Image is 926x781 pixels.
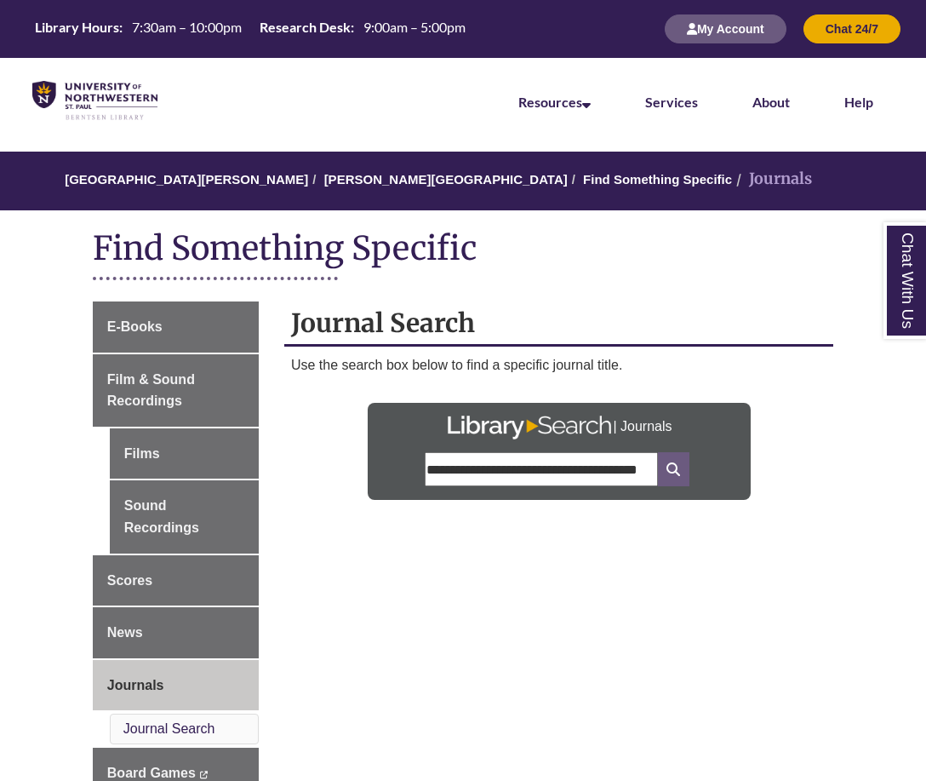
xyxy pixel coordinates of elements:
[110,480,259,553] a: Sound Recordings
[291,355,826,376] p: Use the search box below to find a specific journal title.
[93,607,259,658] a: News
[110,428,259,480] a: Films
[752,94,790,110] a: About
[65,172,308,187] a: [GEOGRAPHIC_DATA][PERSON_NAME]
[732,167,812,192] li: Journals
[199,771,209,778] i: This link opens in a new window
[645,94,698,110] a: Services
[107,625,143,640] span: News
[123,721,215,736] a: Journal Search
[32,81,157,121] img: UNWSP Library Logo
[93,301,259,353] a: E-Books
[93,555,259,606] a: Scores
[613,410,672,437] p: | Journals
[844,94,873,110] a: Help
[324,172,568,187] a: [PERSON_NAME][GEOGRAPHIC_DATA]
[28,18,472,39] table: Hours Today
[665,14,786,43] button: My Account
[446,416,614,440] img: Library Search Logo
[363,19,466,35] span: 9:00am – 5:00pm
[93,660,259,711] a: Journals
[583,172,732,187] a: Find Something Specific
[132,19,242,35] span: 7:30am – 10:00pm
[107,766,196,780] span: Board Games
[93,227,833,273] h1: Find Something Specific
[107,678,164,692] span: Journals
[28,18,125,37] th: Library Hours:
[803,21,900,36] a: Chat 24/7
[107,319,163,334] span: E-Books
[253,18,357,37] th: Research Desk:
[803,14,900,43] button: Chat 24/7
[284,301,833,347] h2: Journal Search
[107,372,195,409] span: Film & Sound Recordings
[665,21,786,36] a: My Account
[518,94,591,110] a: Resources
[28,18,472,41] a: Hours Today
[107,573,152,588] span: Scores
[93,354,259,427] a: Film & Sound Recordings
